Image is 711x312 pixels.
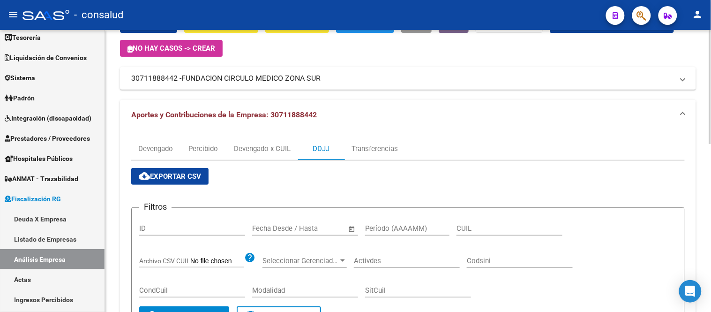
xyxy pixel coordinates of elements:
[120,100,696,130] mat-expansion-panel-header: Aportes y Contribuciones de la Empresa: 30711888442
[181,73,321,84] span: FUNDACION CIRCULO MEDICO ZONA SUR
[131,73,674,84] mat-panel-title: 30711888442 -
[74,5,123,25] span: - consalud
[692,9,704,20] mat-icon: person
[5,194,61,204] span: Fiscalización RG
[139,172,201,181] span: Exportar CSV
[5,113,91,123] span: Integración (discapacidad)
[5,32,41,43] span: Tesorería
[189,144,218,154] div: Percibido
[138,144,173,154] div: Devengado
[234,144,291,154] div: Devengado x CUIL
[5,53,87,63] span: Liquidación de Convenios
[5,153,73,164] span: Hospitales Públicos
[352,144,398,154] div: Transferencias
[5,174,78,184] span: ANMAT - Trazabilidad
[120,40,223,57] button: No hay casos -> Crear
[139,170,150,182] mat-icon: cloud_download
[139,257,190,265] span: Archivo CSV CUIL
[347,224,358,235] button: Open calendar
[5,133,90,144] span: Prestadores / Proveedores
[313,144,329,154] div: DDJJ
[131,168,209,185] button: Exportar CSV
[5,73,35,83] span: Sistema
[7,9,19,20] mat-icon: menu
[5,93,35,103] span: Padrón
[120,67,696,90] mat-expansion-panel-header: 30711888442 -FUNDACION CIRCULO MEDICO ZONA SUR
[190,257,244,266] input: Archivo CSV CUIL
[252,224,290,233] input: Fecha inicio
[139,200,172,213] h3: Filtros
[679,280,702,303] div: Open Intercom Messenger
[127,44,215,53] span: No hay casos -> Crear
[131,110,317,119] span: Aportes y Contribuciones de la Empresa: 30711888442
[244,252,255,263] mat-icon: help
[299,224,344,233] input: Fecha fin
[262,257,338,265] span: Seleccionar Gerenciador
